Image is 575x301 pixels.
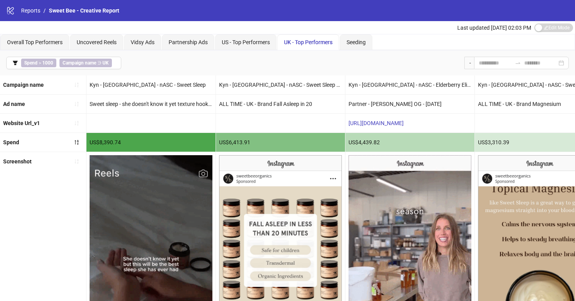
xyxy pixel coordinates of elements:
button: Spend > 1000Campaign name ∋ UK [6,57,121,69]
div: US$4,439.82 [345,133,474,152]
span: ∋ [59,59,112,67]
span: sort-descending [74,140,79,145]
span: sort-ascending [74,159,79,164]
div: Kyn - [GEOGRAPHIC_DATA] - nASC - Elderberry Elixir [345,75,474,94]
span: swap-right [515,60,521,66]
span: Last updated [DATE] 02:03 PM [457,25,531,31]
div: Kyn - [GEOGRAPHIC_DATA] - nASC - Sweet Sleep Magnesium Butter [216,75,345,94]
div: ALL TIME - UK - Brand Fall Asleep in 20 [216,95,345,113]
div: US$8,390.74 [86,133,216,152]
b: Campaign name [3,82,44,88]
span: Overall Top Performers [7,39,63,45]
div: Sweet sleep - she doesn't know it yet texture hook - 9:16 reel.MOV - Copy [86,95,216,113]
span: Vidsy Ads [131,39,155,45]
span: US - Top Performers [222,39,270,45]
b: Spend [3,139,19,145]
b: Campaign name [63,60,96,66]
span: to [515,60,521,66]
b: Ad name [3,101,25,107]
div: Kyn - [GEOGRAPHIC_DATA] - nASC - Sweet Sleep [86,75,216,94]
div: US$6,413.91 [216,133,345,152]
span: sort-ascending [74,101,79,107]
b: Screenshot [3,158,32,165]
span: Sweet Bee - Creative Report [49,7,119,14]
a: Reports [20,6,42,15]
span: sort-ascending [74,120,79,126]
span: UK - Top Performers [284,39,332,45]
span: filter [13,60,18,66]
b: Spend [24,60,38,66]
b: Website Url_v1 [3,120,40,126]
span: Partnership Ads [169,39,208,45]
span: Seeding [347,39,366,45]
a: [URL][DOMAIN_NAME] [349,120,404,126]
b: UK [102,60,109,66]
b: 1000 [42,60,53,66]
span: > [21,59,56,67]
span: Uncovered Reels [77,39,117,45]
div: - [464,57,474,69]
li: / [43,6,46,15]
span: sort-ascending [74,82,79,88]
div: Partner - [PERSON_NAME] OG - [DATE] [345,95,474,113]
